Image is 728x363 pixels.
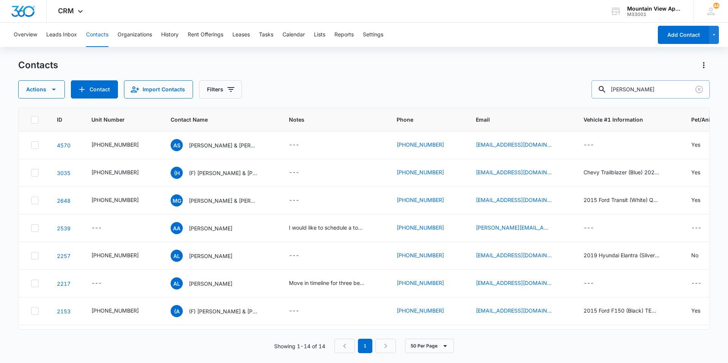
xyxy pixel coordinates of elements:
[91,196,152,205] div: Unit Number - 545-1853-101 - Select to Edit Field
[476,196,552,204] a: [EMAIL_ADDRESS][DOMAIN_NAME]
[188,23,223,47] button: Rent Offerings
[358,339,372,353] em: 1
[397,279,458,288] div: Phone - (720) 253-9276 - Select to Edit Field
[691,279,701,288] div: ---
[171,277,183,289] span: AL
[171,250,246,262] div: Contact Name - Aaron Leal - Select to Edit Field
[334,23,354,47] button: Reports
[627,12,682,17] div: account id
[289,116,378,124] span: Notes
[584,196,673,205] div: Vehicle #1 Information - 2015 Ford Transit (White) QJJ-790 - Select to Edit Field
[397,141,444,149] a: [PHONE_NUMBER]
[171,167,271,179] div: Contact Name - (F) Hannah Perry & Aaron Snyder - Select to Edit Field
[584,168,659,176] div: Chevy Trailblazer (Blue) 2021 OJY-813
[397,196,458,205] div: Phone - (970) 422-0829 - Select to Edit Field
[397,279,444,287] a: [PHONE_NUMBER]
[691,279,715,288] div: Pet/Animal Owner - - Select to Edit Field
[397,251,444,259] a: [PHONE_NUMBER]
[314,23,325,47] button: Lists
[289,224,378,233] div: Notes - I would like to schedule a tour for Wednesday the 17th around 2pm to look at your 1 bedro...
[189,252,232,260] p: [PERSON_NAME]
[189,169,257,177] p: (F) [PERSON_NAME] & [PERSON_NAME]
[189,280,232,288] p: [PERSON_NAME]
[289,279,378,288] div: Notes - Move in timeline for three bedroom or specials. Thank you! - Select to Edit Field
[58,7,74,15] span: CRM
[397,224,458,233] div: Phone - (720) 774-1282 - Select to Edit Field
[171,305,271,317] div: Contact Name - (F) Aaron & Brooke Swets - Select to Edit Field
[584,251,673,260] div: Vehicle #1 Information - 2019 Hyundai Elantra (Silver) CMZ-F12 - Select to Edit Field
[691,307,714,316] div: Pet/Animal Owner - Yes - Select to Edit Field
[584,224,607,233] div: Vehicle #1 Information - - Select to Edit Field
[18,59,58,71] h1: Contacts
[397,224,444,232] a: [PHONE_NUMBER]
[171,222,183,234] span: AA
[91,168,152,177] div: Unit Number - 545-1865-101 - Select to Edit Field
[584,307,673,316] div: Vehicle #1 Information - 2015 Ford F150 (Black) TEMP TAGS HQY-196 - Select to Edit Field
[171,139,183,151] span: AS
[476,116,554,124] span: Email
[476,307,552,314] a: [EMAIL_ADDRESS][DOMAIN_NAME]
[397,251,458,260] div: Phone - (720) 253-9276 - Select to Edit Field
[91,251,152,260] div: Unit Number - 545-1801-208 - Select to Edit Field
[476,224,552,232] a: [PERSON_NAME][EMAIL_ADDRESS][DOMAIN_NAME]
[691,168,700,176] div: Yes
[46,23,77,47] button: Leads Inbox
[289,196,299,205] div: ---
[476,168,565,177] div: Email - hannahperry818@gmail.com - Select to Edit Field
[171,194,271,207] div: Contact Name - Misty Gechas & Aaron Ries - Select to Edit Field
[397,307,458,316] div: Phone - (970) 631-6388 - Select to Edit Field
[476,168,552,176] a: [EMAIL_ADDRESS][DOMAIN_NAME]
[713,3,719,9] div: notifications count
[289,279,365,287] div: Move in timeline for three bedroom or specials. Thank you!
[171,250,183,262] span: AL
[71,80,118,99] button: Add Contact
[118,23,152,47] button: Organizations
[289,168,299,177] div: ---
[363,23,383,47] button: Settings
[57,197,71,204] a: Navigate to contact details page for Misty Gechas & Aaron Ries
[199,80,242,99] button: Filters
[584,168,673,177] div: Vehicle #1 Information - Chevy Trailblazer (Blue) 2021 OJY-813 - Select to Edit Field
[397,168,444,176] a: [PHONE_NUMBER]
[57,170,71,176] a: Navigate to contact details page for (F) Hannah Perry & Aaron Snyder
[57,308,71,314] a: Navigate to contact details page for (F) Aaron & Brooke Swets
[57,253,71,259] a: Navigate to contact details page for Aaron Leal
[289,196,313,205] div: Notes - - Select to Edit Field
[584,116,673,124] span: Vehicle #1 Information
[584,307,659,314] div: 2015 Ford F150 (Black) TEMP TAGS HQY-196
[161,23,179,47] button: History
[405,339,454,353] button: 50 Per Page
[289,168,313,177] div: Notes - - Select to Edit Field
[171,222,246,234] div: Contact Name - Aaron Avila - Select to Edit Field
[91,168,139,176] div: [PHONE_NUMBER]
[171,139,271,151] div: Contact Name - Aaron Swets & Brooke Swets - Select to Edit Field
[476,141,565,150] div: Email - aswets12@gmail.com - Select to Edit Field
[397,116,447,124] span: Phone
[691,307,700,314] div: Yes
[57,280,71,287] a: Navigate to contact details page for Aaron Leal
[691,141,700,149] div: Yes
[584,279,594,288] div: ---
[397,168,458,177] div: Phone - (970) 893-5622 - Select to Edit Field
[691,141,714,150] div: Pet/Animal Owner - Yes - Select to Edit Field
[476,224,565,233] div: Email - aaron.avila303@gmail.com - Select to Edit Field
[91,224,102,233] div: ---
[91,279,102,288] div: ---
[289,141,313,150] div: Notes - - Select to Edit Field
[189,224,232,232] p: [PERSON_NAME]
[57,225,71,232] a: Navigate to contact details page for Aaron Avila
[584,141,594,150] div: ---
[591,80,710,99] input: Search Contacts
[171,167,183,179] span: (H
[691,196,700,204] div: Yes
[91,141,139,149] div: [PHONE_NUMBER]
[289,141,299,150] div: ---
[18,80,65,99] button: Actions
[397,307,444,314] a: [PHONE_NUMBER]
[584,251,659,259] div: 2019 Hyundai Elantra (Silver) CMZ-F12
[476,279,552,287] a: [EMAIL_ADDRESS][DOMAIN_NAME]
[713,3,719,9] span: 44
[171,194,183,207] span: MG
[397,141,458,150] div: Phone - (970) 631-6388 - Select to Edit Field
[627,6,682,12] div: account name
